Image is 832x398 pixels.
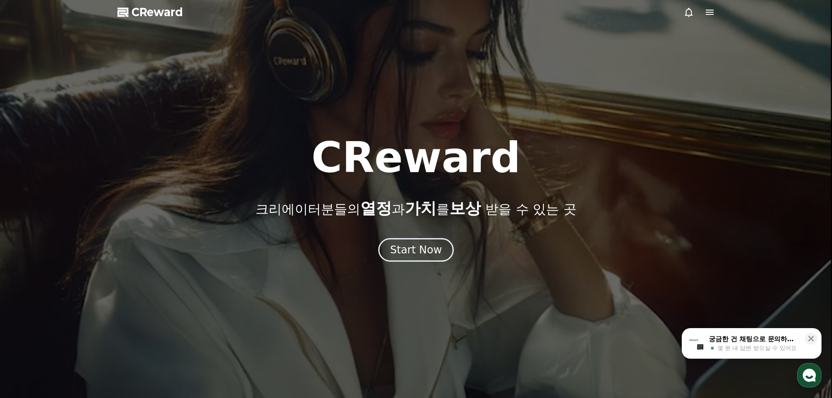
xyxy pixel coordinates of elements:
h1: CReward [311,137,521,179]
span: 열정 [360,199,392,217]
button: Start Now [378,238,454,262]
span: 보상 [449,199,481,217]
div: Start Now [390,243,442,257]
a: Start Now [378,247,454,255]
span: CReward [131,5,183,19]
p: 크리에이터분들의 과 를 받을 수 있는 곳 [255,200,576,217]
span: 가치 [405,199,436,217]
a: CReward [117,5,183,19]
